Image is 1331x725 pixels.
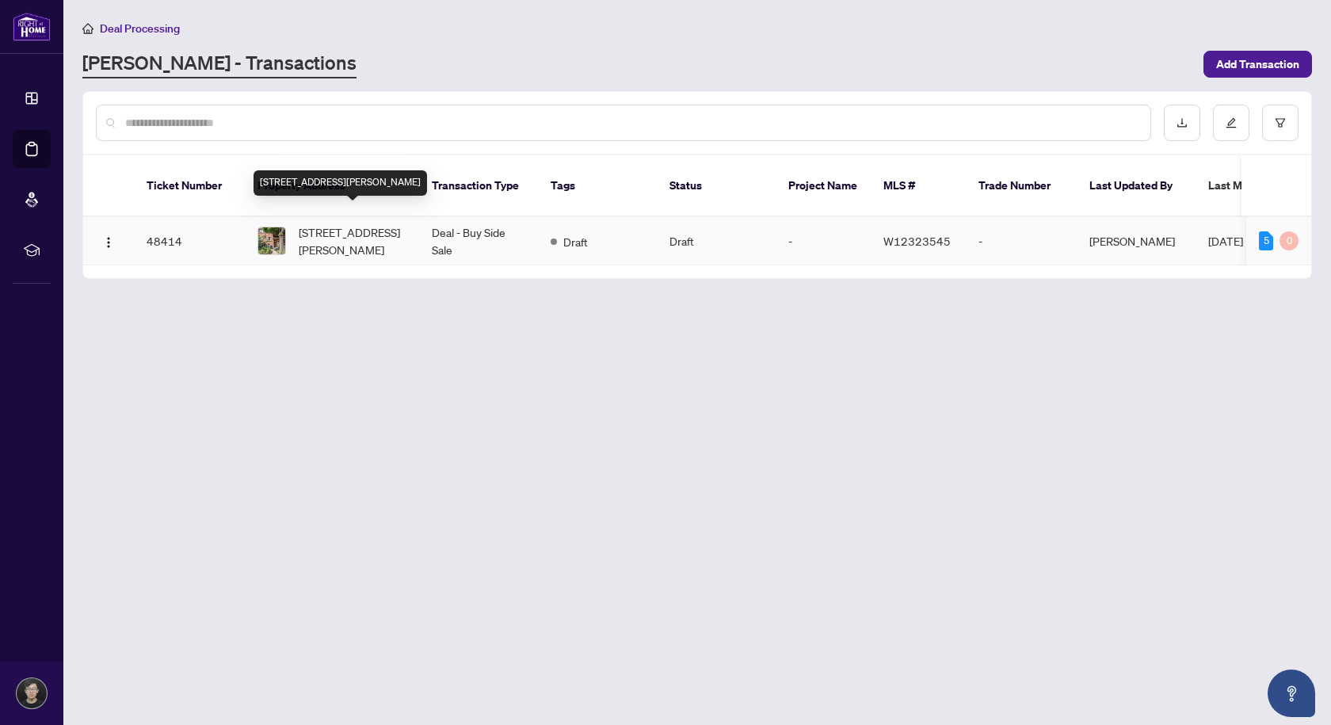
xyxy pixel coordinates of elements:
span: Deal Processing [100,21,180,36]
div: 0 [1280,231,1299,250]
th: Last Updated By [1077,155,1196,217]
button: Logo [96,228,121,254]
th: Project Name [776,155,871,217]
span: edit [1226,117,1237,128]
img: Logo [102,236,115,249]
th: Status [657,155,776,217]
span: [STREET_ADDRESS][PERSON_NAME] [299,223,406,258]
span: Draft [563,233,588,250]
button: Add Transaction [1203,51,1312,78]
td: Deal - Buy Side Sale [419,217,538,265]
th: Tags [538,155,657,217]
span: Last Modified Date [1208,177,1305,194]
span: Add Transaction [1216,52,1299,77]
img: logo [13,12,51,41]
button: Open asap [1268,670,1315,717]
button: edit [1213,105,1249,141]
td: - [966,217,1077,265]
th: Ticket Number [134,155,245,217]
td: Draft [657,217,776,265]
img: Profile Icon [17,678,47,708]
span: W12323545 [883,234,951,248]
span: home [82,23,93,34]
span: filter [1275,117,1286,128]
div: 5 [1259,231,1273,250]
button: filter [1262,105,1299,141]
img: thumbnail-img [258,227,285,254]
button: download [1164,105,1200,141]
th: MLS # [871,155,966,217]
th: Property Address [245,155,419,217]
div: [STREET_ADDRESS][PERSON_NAME] [254,170,427,196]
td: [PERSON_NAME] [1077,217,1196,265]
span: [DATE] [1208,234,1243,248]
th: Trade Number [966,155,1077,217]
span: download [1177,117,1188,128]
th: Transaction Type [419,155,538,217]
td: 48414 [134,217,245,265]
a: [PERSON_NAME] - Transactions [82,50,357,78]
td: - [776,217,871,265]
